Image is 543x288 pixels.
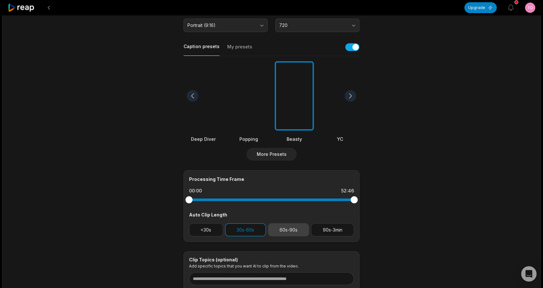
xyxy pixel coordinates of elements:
[311,223,354,236] button: 90s-3min
[227,44,252,56] button: My presets
[229,136,268,142] div: Popping
[184,19,268,32] button: Portrait (9:16)
[189,176,354,182] div: Processing Time Frame
[189,257,354,263] div: Clip Topics (optional)
[320,136,359,142] div: YC
[246,148,297,161] button: More Presets
[275,19,359,32] button: 720
[268,223,309,236] button: 60s-90s
[279,22,347,28] span: 720
[184,136,223,142] div: Deep Diver
[184,43,220,56] button: Caption presets
[189,223,223,236] button: <30s
[225,223,266,236] button: 30s-60s
[521,266,537,282] div: Open Intercom Messenger
[189,264,354,268] p: Add specific topics that you want AI to clip from the video.
[187,22,255,28] span: Portrait (9:16)
[341,188,354,194] div: 52:46
[275,136,314,142] div: Beasty
[464,2,497,13] button: Upgrade
[189,188,202,194] div: 00:00
[189,211,354,218] div: Auto Clip Length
